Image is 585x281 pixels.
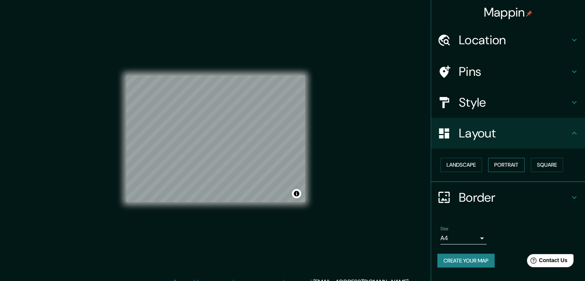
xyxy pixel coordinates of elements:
img: pin-icon.png [526,10,532,17]
button: Create your map [437,254,495,268]
canvas: Map [126,75,305,202]
button: Landscape [440,158,482,172]
h4: Pins [459,64,570,79]
div: Border [431,182,585,213]
h4: Layout [459,125,570,141]
div: A4 [440,232,487,244]
button: Toggle attribution [292,189,301,198]
h4: Style [459,95,570,110]
h4: Border [459,190,570,205]
h4: Mappin [484,5,533,20]
label: Size [440,225,448,232]
iframe: Help widget launcher [517,251,577,273]
div: Layout [431,118,585,149]
div: Pins [431,56,585,87]
h4: Location [459,32,570,48]
button: Portrait [488,158,525,172]
button: Square [531,158,563,172]
div: Style [431,87,585,118]
div: Location [431,25,585,55]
